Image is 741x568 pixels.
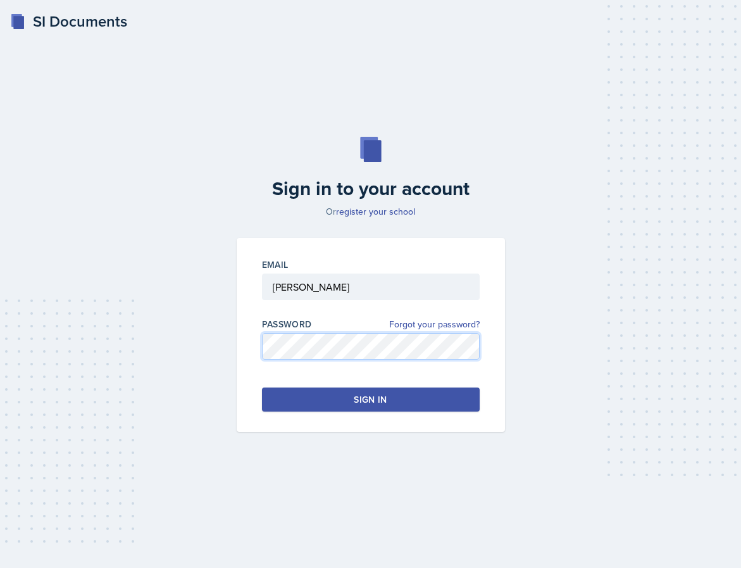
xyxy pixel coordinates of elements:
a: register your school [336,205,415,218]
a: Forgot your password? [389,318,480,331]
div: Sign in [354,393,387,406]
input: Email [262,274,480,300]
a: SI Documents [10,10,127,33]
h2: Sign in to your account [229,177,513,200]
label: Password [262,318,312,331]
label: Email [262,258,289,271]
p: Or [229,205,513,218]
button: Sign in [262,388,480,412]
